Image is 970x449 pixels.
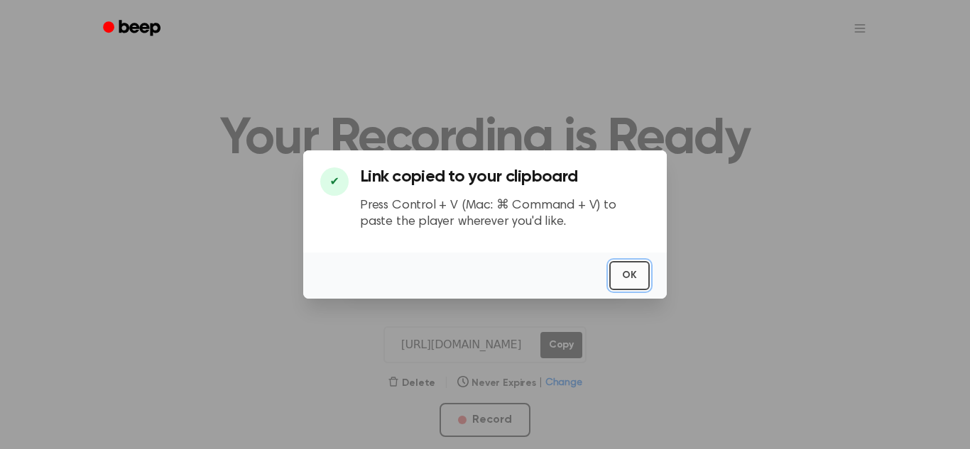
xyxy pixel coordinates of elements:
p: Press Control + V (Mac: ⌘ Command + V) to paste the player wherever you'd like. [360,198,650,230]
h3: Link copied to your clipboard [360,167,650,187]
div: ✔ [320,167,349,196]
button: Open menu [843,11,877,45]
button: OK [609,261,650,290]
a: Beep [93,15,173,43]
